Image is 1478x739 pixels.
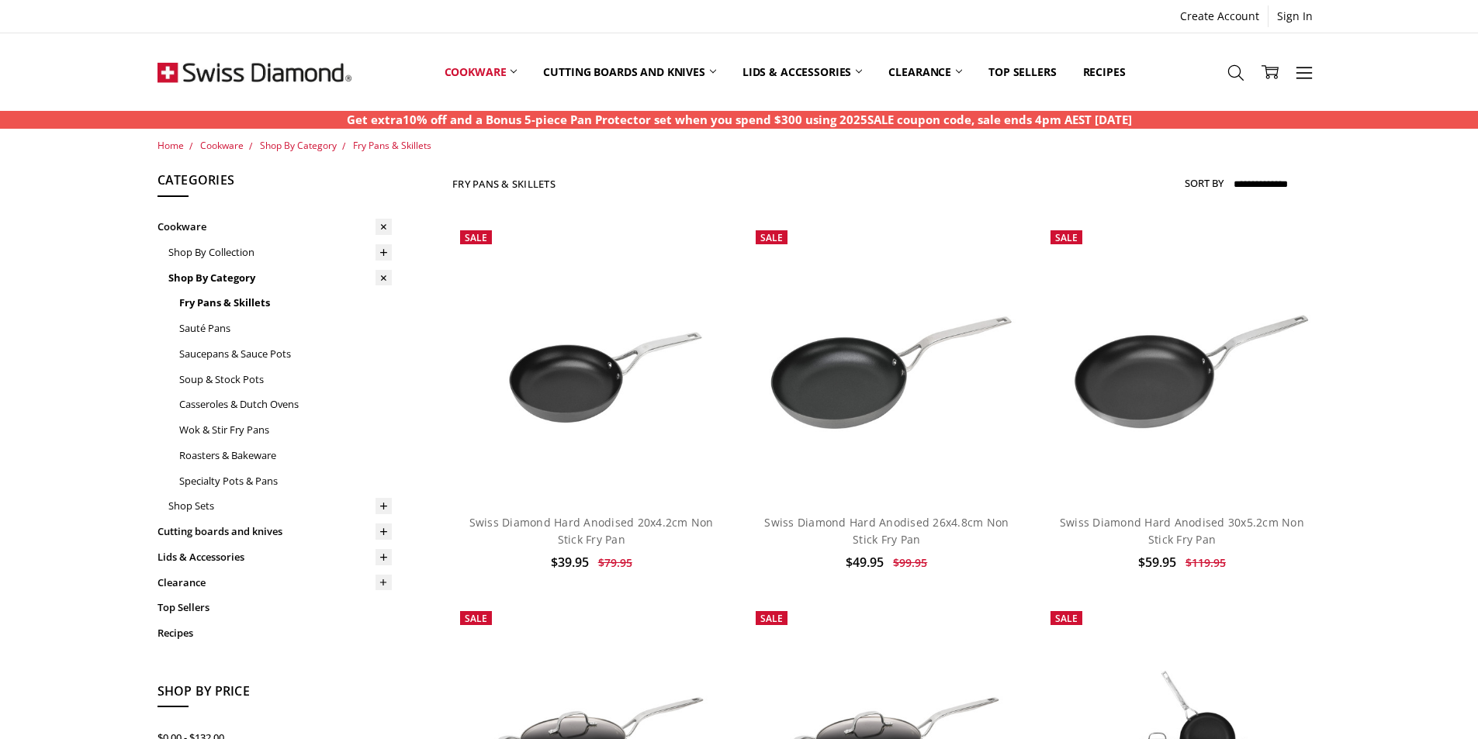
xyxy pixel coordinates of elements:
[179,341,392,367] a: Saucepans & Sauce Pots
[760,231,783,244] span: Sale
[431,37,531,106] a: Cookware
[157,595,392,620] a: Top Sellers
[1060,515,1304,547] a: Swiss Diamond Hard Anodised 30x5.2cm Non Stick Fry Pan
[1043,269,1321,454] img: Swiss Diamond Hard Anodised 30x5.2cm Non Stick Fry Pan
[179,417,392,443] a: Wok & Stir Fry Pans
[975,37,1069,106] a: Top Sellers
[179,290,392,316] a: Fry Pans & Skillets
[353,139,431,152] a: Fry Pans & Skillets
[179,392,392,417] a: Casseroles & Dutch Ovens
[1055,612,1078,625] span: Sale
[168,240,392,265] a: Shop By Collection
[469,515,714,547] a: Swiss Diamond Hard Anodised 20x4.2cm Non Stick Fry Pan
[875,37,975,106] a: Clearance
[168,265,392,291] a: Shop By Category
[157,214,392,240] a: Cookware
[168,493,392,519] a: Shop Sets
[1172,5,1268,27] a: Create Account
[157,570,392,596] a: Clearance
[452,178,556,190] h1: Fry Pans & Skillets
[157,620,392,646] a: Recipes
[157,682,392,708] h5: Shop By Price
[551,554,589,571] span: $39.95
[1269,5,1321,27] a: Sign In
[729,37,875,106] a: Lids & Accessories
[157,139,184,152] a: Home
[893,555,927,570] span: $99.95
[1061,454,1303,483] a: Add to Cart
[157,33,351,111] img: Free Shipping On Every Order
[179,468,392,494] a: Specialty Pots & Pans
[179,316,392,341] a: Sauté Pans
[200,139,244,152] a: Cookware
[846,554,884,571] span: $49.95
[157,519,392,544] a: Cutting boards and knives
[157,171,392,197] h5: Categories
[764,515,1009,547] a: Swiss Diamond Hard Anodised 26x4.8cm Non Stick Fry Pan
[748,269,1026,454] img: Swiss Diamond Hard Anodised 26x4.8cm Non Stick Fry Pan
[760,612,783,625] span: Sale
[260,139,337,152] a: Shop By Category
[452,269,730,454] img: Swiss Diamond Hard Anodised 20x4.2cm Non Stick Fry Pan
[347,111,1132,129] p: Get extra10% off and a Bonus 5-piece Pan Protector set when you spend $300 using 2025SALE coupon ...
[1043,223,1321,500] a: Swiss Diamond Hard Anodised 30x5.2cm Non Stick Fry Pan
[598,555,632,570] span: $79.95
[1185,171,1224,195] label: Sort By
[470,454,713,483] a: Add to Cart
[765,454,1008,483] a: Add to Cart
[1070,37,1139,106] a: Recipes
[179,367,392,392] a: Soup & Stock Pots
[465,231,487,244] span: Sale
[748,223,1026,500] a: Swiss Diamond Hard Anodised 26x4.8cm Non Stick Fry Pan
[530,37,729,106] a: Cutting boards and knives
[465,612,487,625] span: Sale
[452,223,730,500] a: Swiss Diamond Hard Anodised 20x4.2cm Non Stick Fry Pan
[1138,554,1176,571] span: $59.95
[1055,231,1078,244] span: Sale
[157,544,392,570] a: Lids & Accessories
[179,443,392,468] a: Roasters & Bakeware
[1186,555,1226,570] span: $119.95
